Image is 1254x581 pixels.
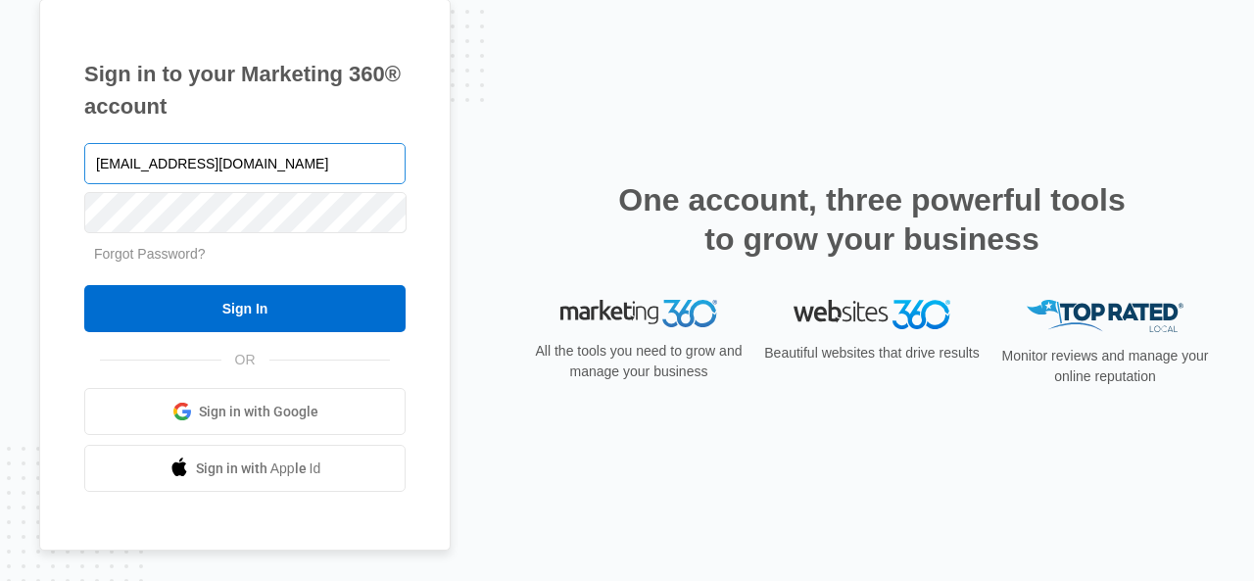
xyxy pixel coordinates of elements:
a: Sign in with Google [84,388,406,435]
img: Websites 360 [794,300,950,328]
p: All the tools you need to grow and manage your business [529,341,748,382]
img: Top Rated Local [1027,300,1183,332]
input: Email [84,143,406,184]
p: Beautiful websites that drive results [762,343,982,363]
p: Monitor reviews and manage your online reputation [995,346,1215,387]
span: Sign in with Google [199,402,318,422]
span: Sign in with Apple Id [196,459,321,479]
a: Forgot Password? [94,246,206,262]
h2: One account, three powerful tools to grow your business [612,180,1132,259]
img: Marketing 360 [560,300,717,327]
a: Sign in with Apple Id [84,445,406,492]
span: OR [221,350,269,370]
h1: Sign in to your Marketing 360® account [84,58,406,122]
input: Sign In [84,285,406,332]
